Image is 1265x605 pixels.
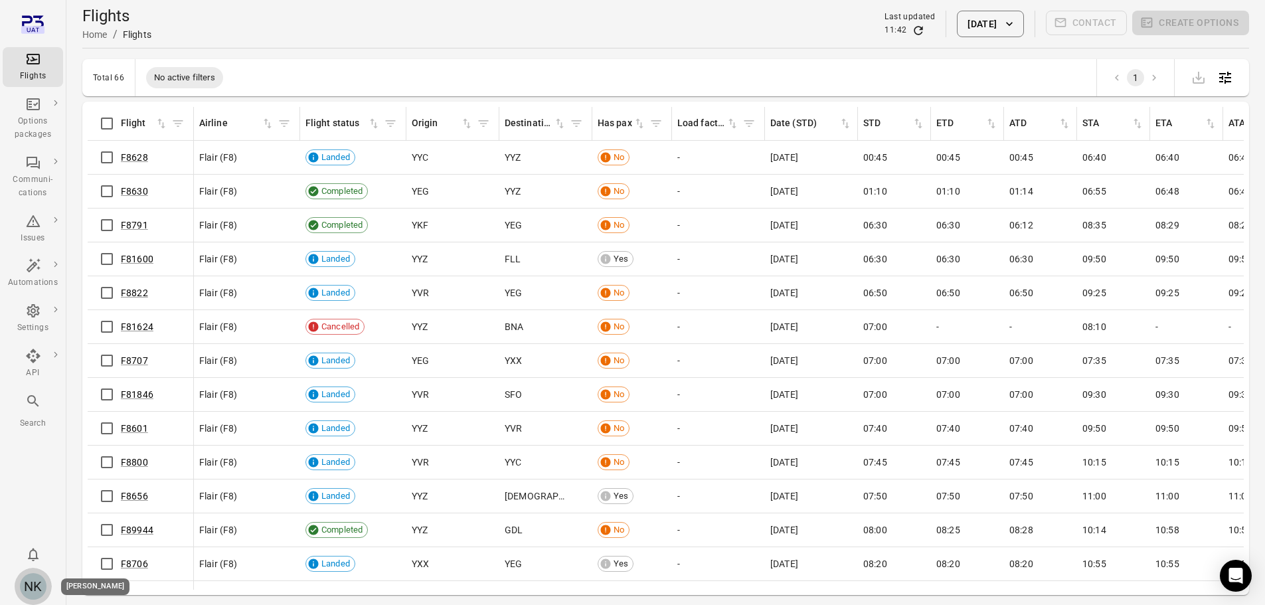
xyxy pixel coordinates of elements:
[863,320,887,333] span: 07:00
[505,116,566,131] span: Destination
[609,523,629,537] span: No
[505,116,566,131] div: Sort by destination in ascending order
[1155,286,1179,300] span: 09:25
[121,254,153,264] a: F81600
[1228,354,1252,367] span: 07:35
[1009,286,1033,300] span: 06:50
[770,523,798,537] span: [DATE]
[936,218,960,232] span: 06:30
[1228,388,1252,401] span: 09:30
[1132,11,1249,37] span: Please make a selection to create an option package
[1155,116,1204,131] div: ETA
[3,299,63,339] a: Settings
[770,489,798,503] span: [DATE]
[609,354,629,367] span: No
[412,116,460,131] div: Origin
[146,71,223,84] span: No active filters
[1009,218,1033,232] span: 06:12
[505,116,553,131] div: Destination
[770,185,798,198] span: [DATE]
[505,456,521,469] span: YYC
[1009,252,1033,266] span: 06:30
[168,114,188,133] span: Filter by flight
[3,47,63,87] a: Flights
[317,489,355,503] span: Landed
[677,388,760,401] div: -
[412,151,428,164] span: YYC
[1082,489,1106,503] span: 11:00
[505,557,522,570] span: YEG
[412,185,429,198] span: YEG
[121,355,148,366] a: F8707
[199,116,261,131] div: Airline
[380,114,400,133] span: Filter by flight status
[61,578,129,595] div: [PERSON_NAME]
[770,388,798,401] span: [DATE]
[770,286,798,300] span: [DATE]
[677,116,739,131] span: Load factor
[1082,456,1106,469] span: 10:15
[609,489,633,503] span: Yes
[936,388,960,401] span: 07:00
[199,557,238,570] span: Flair (F8)
[1228,151,1252,164] span: 06:40
[199,116,274,131] span: Airline
[3,389,63,434] button: Search
[609,422,629,435] span: No
[93,73,124,82] div: Total 66
[8,70,58,83] div: Flights
[770,151,798,164] span: [DATE]
[1155,116,1217,131] span: ETA
[646,114,666,133] span: Filter by has pax
[1009,523,1033,537] span: 08:28
[1155,252,1179,266] span: 09:50
[199,354,238,367] span: Flair (F8)
[121,116,168,131] span: Flight
[677,422,760,435] div: -
[317,388,355,401] span: Landed
[473,114,493,133] span: Filter by origin
[82,5,151,27] h1: Flights
[770,252,798,266] span: [DATE]
[412,218,428,232] span: YKF
[121,559,148,569] a: F8706
[412,523,428,537] span: YYZ
[677,218,760,232] div: -
[609,456,629,469] span: No
[609,286,629,300] span: No
[739,114,759,133] button: Filter by load factor
[1228,523,1252,537] span: 10:57
[677,489,760,503] div: -
[1082,151,1106,164] span: 06:40
[609,151,629,164] span: No
[1082,523,1106,537] span: 10:14
[1009,185,1033,198] span: 01:14
[677,185,760,198] div: -
[1228,422,1252,435] span: 09:50
[505,151,521,164] span: YYZ
[3,254,63,294] a: Automations
[1228,489,1252,503] span: 11:00
[1155,185,1179,198] span: 06:48
[936,489,960,503] span: 07:50
[82,27,151,43] nav: Breadcrumbs
[121,389,153,400] a: F81846
[505,422,522,435] span: YVR
[677,523,760,537] div: -
[412,116,473,131] div: Sort by origin in ascending order
[770,116,852,131] div: Sort by date (STD) in ascending order
[8,115,58,141] div: Options packages
[677,286,760,300] div: -
[8,232,58,245] div: Issues
[8,173,58,200] div: Communi-cations
[770,116,839,131] div: Date (STD)
[505,523,523,537] span: GDL
[1155,489,1179,503] span: 11:00
[1155,523,1179,537] span: 10:58
[598,116,646,131] div: Sort by has pax in ascending order
[199,489,238,503] span: Flair (F8)
[863,218,887,232] span: 06:30
[863,557,887,570] span: 08:20
[1228,252,1252,266] span: 09:50
[1082,116,1131,131] div: STA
